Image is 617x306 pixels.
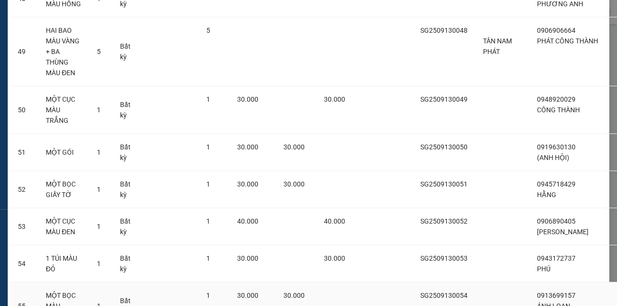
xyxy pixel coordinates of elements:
[537,143,576,151] span: 0919630130
[38,86,89,134] td: MỘT CỤC MÀU TRẮNG
[97,260,101,267] span: 1
[420,292,468,299] span: SG2509130054
[206,292,210,299] span: 1
[206,27,210,34] span: 5
[237,292,258,299] span: 30.000
[97,106,101,114] span: 1
[206,217,210,225] span: 1
[206,180,210,188] span: 1
[38,134,89,171] td: MỘT GÓI
[420,180,468,188] span: SG2509130051
[420,27,468,34] span: SG2509130048
[420,254,468,262] span: SG2509130053
[38,245,89,282] td: 1 TÚI MÀU ĐỎ
[5,5,140,23] li: Xe Khách THẮNG
[38,171,89,208] td: MỘT BỌC GIẤY TỜ
[283,143,305,151] span: 30.000
[10,171,38,208] td: 52
[112,134,141,171] td: Bất kỳ
[112,171,141,208] td: Bất kỳ
[5,5,39,39] img: logo.jpg
[206,95,210,103] span: 1
[97,48,101,55] span: 5
[10,17,38,86] td: 49
[537,191,556,199] span: HẰNG
[537,106,580,114] span: CÔNG THÀNH
[537,254,576,262] span: 0943172737
[283,292,305,299] span: 30.000
[237,254,258,262] span: 30.000
[5,41,67,73] li: VP Trạm [GEOGRAPHIC_DATA]
[97,186,101,193] span: 1
[537,95,576,103] span: 0948920029
[537,292,576,299] span: 0913699157
[10,208,38,245] td: 53
[420,95,468,103] span: SG2509130049
[67,53,73,60] span: environment
[537,180,576,188] span: 0945718429
[206,143,210,151] span: 1
[38,17,89,86] td: HAI BAO MÀU VÀNG + BA THÙNG MÀU ĐEN
[537,37,598,45] span: PHÁT CÔNG THÀNH
[324,254,345,262] span: 30.000
[537,228,589,236] span: [PERSON_NAME]
[67,53,113,71] b: Khóm 7 - Thị Trấn Sông Đốc
[420,143,468,151] span: SG2509130050
[537,265,550,273] span: PHÚ
[10,134,38,171] td: 51
[67,41,128,52] li: VP Trạm Sông Đốc
[237,95,258,103] span: 30.000
[97,148,101,156] span: 1
[420,217,468,225] span: SG2509130052
[237,143,258,151] span: 30.000
[112,86,141,134] td: Bất kỳ
[537,154,569,161] span: (ANH HỘI)
[112,245,141,282] td: Bất kỳ
[38,208,89,245] td: MỘT CỤC MÀU ĐEN
[10,245,38,282] td: 54
[237,180,258,188] span: 30.000
[237,217,258,225] span: 40.000
[10,86,38,134] td: 50
[206,254,210,262] span: 1
[97,223,101,230] span: 1
[537,27,576,34] span: 0906906664
[283,180,305,188] span: 30.000
[537,217,576,225] span: 0906890405
[112,208,141,245] td: Bất kỳ
[324,95,345,103] span: 30.000
[483,37,512,55] span: TÂN NAM PHÁT
[112,17,141,86] td: Bất kỳ
[324,217,345,225] span: 40.000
